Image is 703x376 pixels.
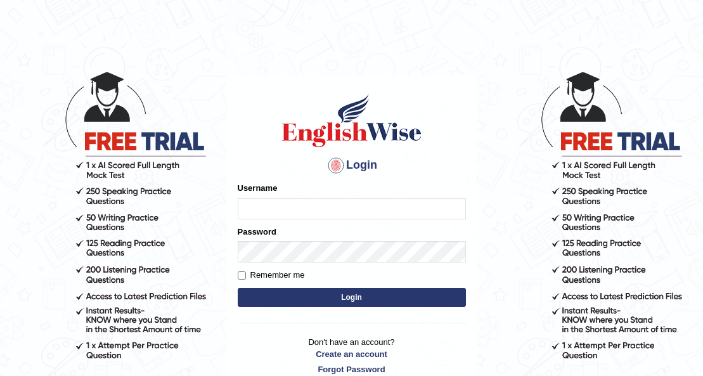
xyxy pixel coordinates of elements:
input: Remember me [238,271,246,280]
label: Remember me [238,269,305,282]
p: Don't have an account? [238,336,466,375]
a: Create an account [238,348,466,360]
button: Login [238,288,466,307]
label: Username [238,182,278,194]
a: Forgot Password [238,363,466,375]
label: Password [238,226,276,238]
img: Logo of English Wise sign in for intelligent practice with AI [280,92,424,149]
h4: Login [238,155,466,176]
